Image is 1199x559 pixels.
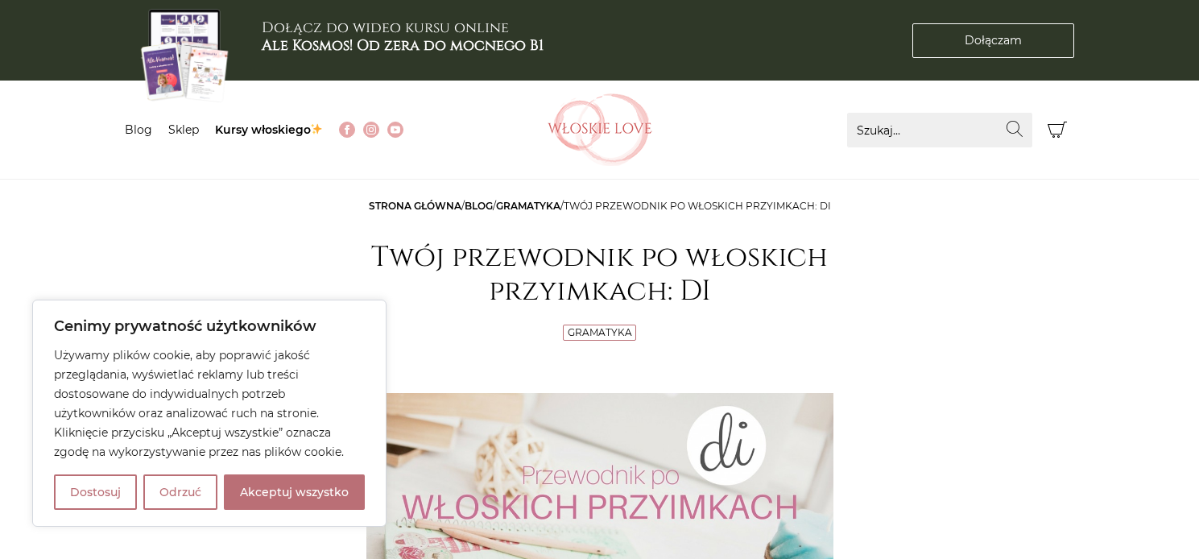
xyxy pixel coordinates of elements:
input: Szukaj... [847,113,1032,147]
a: Blog [465,200,493,212]
span: Dołączam [965,32,1022,49]
button: Akceptuj wszystko [224,474,365,510]
a: Dołączam [912,23,1074,58]
a: Gramatyka [568,326,632,338]
a: Sklep [168,122,199,137]
b: Ale Kosmos! Od zera do mocnego B1 [262,35,544,56]
button: Koszyk [1040,113,1075,147]
a: Strona główna [369,200,461,212]
button: Dostosuj [54,474,137,510]
button: Odrzuć [143,474,217,510]
h1: Twój przewodnik po włoskich przyimkach: DI [366,241,833,308]
h3: Dołącz do wideo kursu online [262,19,544,54]
p: Używamy plików cookie, aby poprawić jakość przeglądania, wyświetlać reklamy lub treści dostosowan... [54,346,365,462]
img: Włoskielove [548,93,652,166]
span: / / / [369,200,831,212]
p: Cenimy prywatność użytkowników [54,317,365,336]
a: Blog [125,122,152,137]
a: Gramatyka [496,200,560,212]
a: Kursy włoskiego [215,122,324,137]
span: Twój przewodnik po włoskich przyimkach: DI [564,200,831,212]
img: ✨ [311,123,322,135]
